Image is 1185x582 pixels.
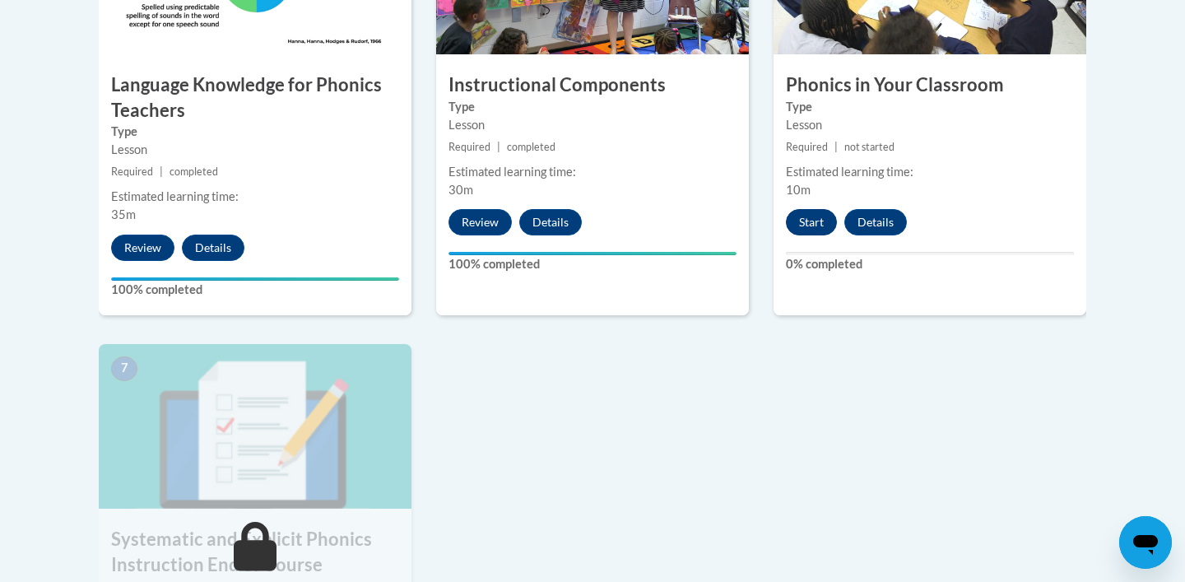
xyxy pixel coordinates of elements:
[170,165,218,178] span: completed
[111,281,399,299] label: 100% completed
[786,209,837,235] button: Start
[448,255,737,273] label: 100% completed
[448,183,473,197] span: 30m
[111,165,153,178] span: Required
[448,252,737,255] div: Your progress
[111,235,174,261] button: Review
[111,356,137,381] span: 7
[111,188,399,206] div: Estimated learning time:
[111,277,399,281] div: Your progress
[786,183,811,197] span: 10m
[786,98,1074,116] label: Type
[111,207,136,221] span: 35m
[844,209,907,235] button: Details
[99,344,411,509] img: Course Image
[448,141,490,153] span: Required
[448,116,737,134] div: Lesson
[448,98,737,116] label: Type
[786,255,1074,273] label: 0% completed
[1119,516,1172,569] iframe: Button to launch messaging window
[844,141,895,153] span: not started
[448,209,512,235] button: Review
[786,163,1074,181] div: Estimated learning time:
[160,165,163,178] span: |
[519,209,582,235] button: Details
[774,72,1086,98] h3: Phonics in Your Classroom
[786,141,828,153] span: Required
[834,141,838,153] span: |
[111,123,399,141] label: Type
[111,141,399,159] div: Lesson
[182,235,244,261] button: Details
[436,72,749,98] h3: Instructional Components
[448,163,737,181] div: Estimated learning time:
[99,72,411,123] h3: Language Knowledge for Phonics Teachers
[786,116,1074,134] div: Lesson
[507,141,555,153] span: completed
[497,141,500,153] span: |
